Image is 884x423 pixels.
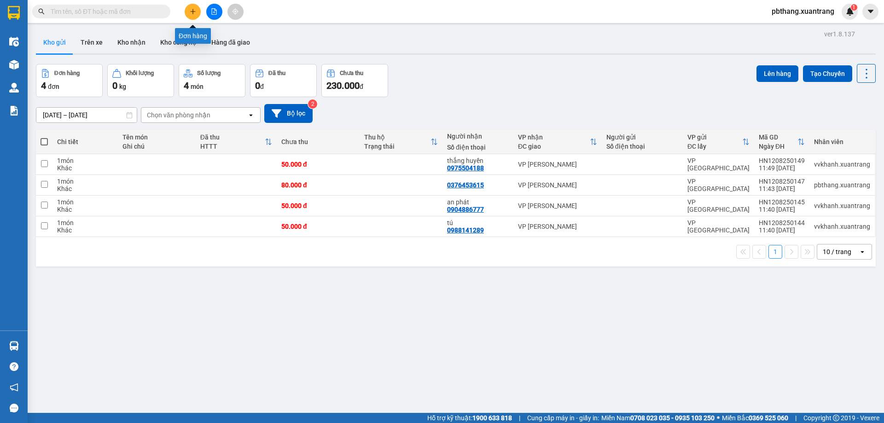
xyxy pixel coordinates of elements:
[518,161,597,168] div: VP [PERSON_NAME]
[518,143,590,150] div: ĐC giao
[281,181,355,189] div: 80.000 đ
[260,83,264,90] span: đ
[8,6,20,20] img: logo-vxr
[51,6,159,17] input: Tìm tên, số ĐT hoặc mã đơn
[513,130,602,154] th: Toggle SortBy
[447,164,484,172] div: 0975504188
[606,133,678,141] div: Người gửi
[107,64,174,97] button: Khối lượng0kg
[759,185,805,192] div: 11:43 [DATE]
[36,108,137,122] input: Select a date range.
[519,413,520,423] span: |
[759,206,805,213] div: 11:40 [DATE]
[768,245,782,259] button: 1
[717,416,720,420] span: ⚪️
[833,415,839,421] span: copyright
[852,4,855,11] span: 1
[447,226,484,234] div: 0988141289
[754,130,809,154] th: Toggle SortBy
[749,414,788,422] strong: 0369 525 060
[119,83,126,90] span: kg
[472,414,512,422] strong: 1900 633 818
[122,133,191,141] div: Tên món
[204,31,257,53] button: Hàng đã giao
[206,4,222,20] button: file-add
[687,219,750,234] div: VP [GEOGRAPHIC_DATA]
[687,133,742,141] div: VP gửi
[447,206,484,213] div: 0904886777
[126,70,154,76] div: Khối lượng
[41,80,46,91] span: 4
[153,31,204,53] button: Kho công nợ
[281,202,355,209] div: 50.000 đ
[867,7,875,16] span: caret-down
[191,83,204,90] span: món
[9,83,19,93] img: warehouse-icon
[823,247,851,256] div: 10 / trang
[179,64,245,97] button: Số lượng4món
[57,157,113,164] div: 1 món
[814,161,870,168] div: vvkhanh.xuantrang
[264,104,313,123] button: Bộ lọc
[10,383,18,392] span: notification
[110,31,153,53] button: Kho nhận
[601,413,715,423] span: Miền Nam
[527,413,599,423] span: Cung cấp máy in - giấy in:
[687,198,750,213] div: VP [GEOGRAPHIC_DATA]
[57,164,113,172] div: Khác
[36,64,103,97] button: Đơn hàng4đơn
[851,4,857,11] sup: 1
[232,8,238,15] span: aim
[518,223,597,230] div: VP [PERSON_NAME]
[57,206,113,213] div: Khác
[795,413,797,423] span: |
[447,133,509,140] div: Người nhận
[759,219,805,226] div: HN1208250144
[447,198,509,206] div: an phát
[803,65,852,82] button: Tạo Chuyến
[57,198,113,206] div: 1 món
[824,29,855,39] div: ver 1.8.137
[759,164,805,172] div: 11:49 [DATE]
[122,143,191,150] div: Ghi chú
[518,133,590,141] div: VP nhận
[687,143,742,150] div: ĐC lấy
[36,31,73,53] button: Kho gửi
[814,181,870,189] div: pbthang.xuantrang
[190,8,196,15] span: plus
[814,138,870,145] div: Nhân viên
[175,28,211,44] div: Đơn hàng
[364,133,430,141] div: Thu hộ
[759,143,797,150] div: Ngày ĐH
[518,181,597,189] div: VP [PERSON_NAME]
[862,4,878,20] button: caret-down
[57,219,113,226] div: 1 món
[9,106,19,116] img: solution-icon
[227,4,244,20] button: aim
[200,143,265,150] div: HTTT
[57,138,113,145] div: Chi tiết
[211,8,217,15] span: file-add
[38,8,45,15] span: search
[54,70,80,76] div: Đơn hàng
[147,110,210,120] div: Chọn văn phòng nhận
[57,226,113,234] div: Khác
[281,138,355,145] div: Chưa thu
[48,83,59,90] span: đơn
[364,143,430,150] div: Trạng thái
[247,111,255,119] svg: open
[814,223,870,230] div: vvkhanh.xuantrang
[281,161,355,168] div: 50.000 đ
[447,219,509,226] div: tú
[185,4,201,20] button: plus
[340,70,363,76] div: Chưa thu
[9,341,19,351] img: warehouse-icon
[759,178,805,185] div: HN1208250147
[9,60,19,70] img: warehouse-icon
[10,404,18,412] span: message
[268,70,285,76] div: Đã thu
[112,80,117,91] span: 0
[687,157,750,172] div: VP [GEOGRAPHIC_DATA]
[57,185,113,192] div: Khác
[427,413,512,423] span: Hỗ trợ kỹ thuật:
